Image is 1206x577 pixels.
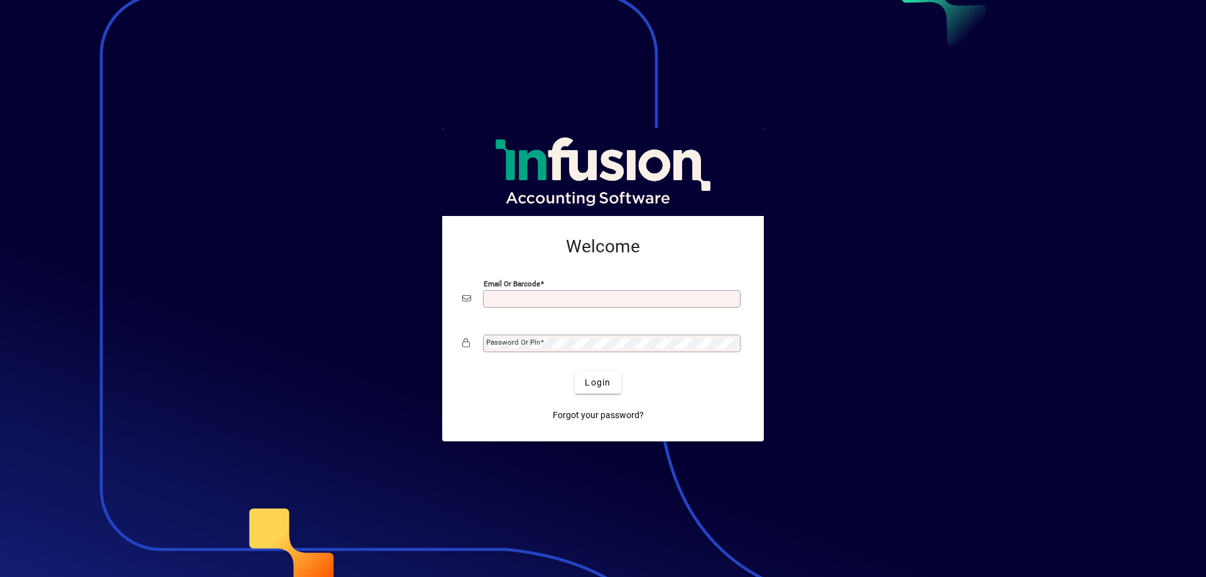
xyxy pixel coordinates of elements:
[462,236,744,257] h2: Welcome
[585,376,611,389] span: Login
[548,404,649,426] a: Forgot your password?
[575,371,621,394] button: Login
[484,279,540,288] mat-label: Email or Barcode
[486,338,540,347] mat-label: Password or Pin
[553,409,644,422] span: Forgot your password?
